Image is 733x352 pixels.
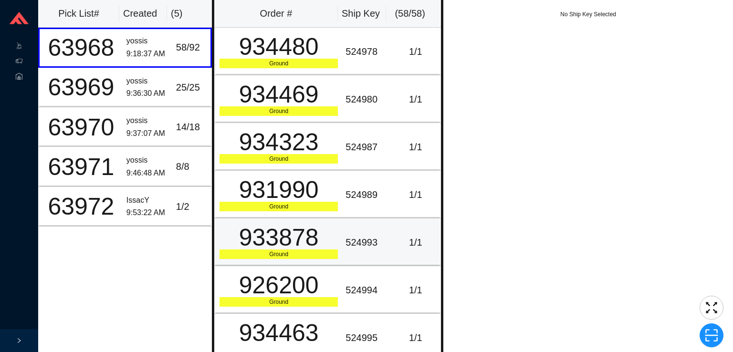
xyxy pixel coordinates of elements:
div: 1 / 1 [395,330,436,346]
div: 524995 [346,330,387,346]
div: 63969 [43,75,119,99]
div: 524978 [346,44,387,60]
div: 1 / 1 [395,139,436,155]
div: 58 / 92 [176,40,207,55]
div: Ground [220,202,338,211]
div: 524987 [346,139,387,155]
div: 9:37:07 AM [126,127,168,140]
div: Ground [220,154,338,164]
div: 934469 [220,83,338,106]
div: 931990 [220,178,338,202]
div: 1 / 2 [176,199,207,215]
div: yossis [126,75,168,88]
div: yossis [126,35,168,48]
div: ( 58 / 58 ) [390,6,430,21]
div: 1 / 1 [395,187,436,203]
div: 1 / 1 [395,92,436,107]
div: yossis [126,114,168,127]
div: Ground [220,106,338,116]
div: 9:53:22 AM [126,207,168,219]
div: Ground [220,297,338,307]
div: 9:36:30 AM [126,87,168,100]
div: 934463 [220,321,338,345]
span: fullscreen [700,300,723,315]
div: 63972 [43,195,119,218]
div: ( 5 ) [171,6,201,21]
div: 524980 [346,92,387,107]
div: 933878 [220,226,338,249]
div: Ground [220,249,338,259]
button: scan [700,323,723,347]
div: 934323 [220,130,338,154]
div: yossis [126,154,168,167]
div: 63970 [43,115,119,139]
span: right [16,338,22,343]
div: 524989 [346,187,387,203]
div: Ground [220,59,338,68]
div: 934480 [220,35,338,59]
div: 25 / 25 [176,80,207,95]
div: No Ship Key Selected [443,10,733,19]
span: scan [700,328,723,342]
div: 9:46:48 AM [126,167,168,180]
div: 9:18:37 AM [126,48,168,61]
div: 926200 [220,273,338,297]
div: 14 / 18 [176,119,207,135]
div: IssacY [126,194,168,207]
div: 524994 [346,282,387,298]
div: 1 / 1 [395,44,436,60]
div: 63971 [43,155,119,179]
div: 1 / 1 [395,282,436,298]
div: 524993 [346,235,387,250]
div: 63968 [43,36,119,60]
div: 1 / 1 [395,235,436,250]
button: fullscreen [700,296,723,320]
div: 8 / 8 [176,159,207,175]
